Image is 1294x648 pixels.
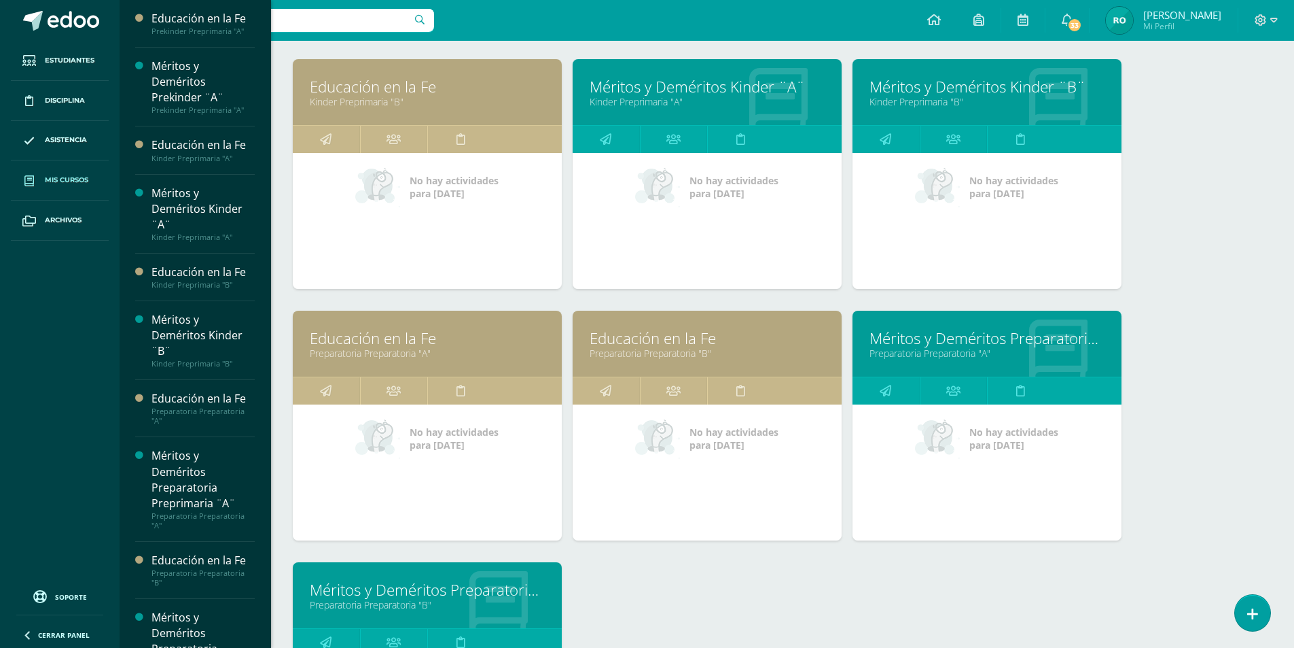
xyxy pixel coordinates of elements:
a: Preparatoria Preparatoria "B" [310,598,545,611]
div: Educación en la Fe [151,265,255,280]
a: Archivos [11,201,109,241]
div: Kinder Preprimaria "B" [151,280,255,290]
a: Educación en la Fe [310,76,545,97]
a: Disciplina [11,81,109,121]
a: Kinder Preprimaria "B" [310,95,545,108]
div: Kinder Preprimaria "A" [151,154,255,163]
div: Kinder Preprimaria "A" [151,233,255,242]
a: Méritos y Deméritos Kinder ¨B¨ [869,76,1104,97]
span: No hay actividades para [DATE] [969,174,1058,200]
div: Méritos y Deméritos Preparatoria Preprimaria ¨A¨ [151,448,255,511]
a: Méritos y Deméritos Kinder ¨B¨Kinder Preprimaria "B" [151,312,255,369]
div: Kinder Preprimaria "B" [151,359,255,369]
a: Educación en la FeKinder Preprimaria "A" [151,137,255,163]
a: Soporte [16,587,103,605]
span: Estudiantes [45,55,94,66]
div: Preparatoria Preparatoria "B" [151,568,255,587]
img: no_activities_small.png [635,418,680,459]
a: Educación en la FePrekinder Preprimaria "A" [151,11,255,36]
span: No hay actividades para [DATE] [410,174,499,200]
a: Méritos y Deméritos Kinder ¨A¨Kinder Preprimaria "A" [151,186,255,242]
img: no_activities_small.png [635,167,680,207]
div: Méritos y Deméritos Kinder ¨B¨ [151,312,255,359]
a: Estudiantes [11,41,109,81]
div: Educación en la Fe [151,391,255,407]
a: Méritos y Deméritos Preparatoria Preprimaria ¨A¨Preparatoria Preparatoria "A" [151,448,255,530]
img: 8d48db53a1f9df0430cdaa67bcb0c1b1.png [1106,7,1133,34]
span: Mi Perfil [1143,20,1221,32]
a: Preparatoria Preparatoria "A" [310,347,545,360]
input: Busca un usuario... [128,9,434,32]
img: no_activities_small.png [915,167,960,207]
a: Kinder Preprimaria "A" [590,95,825,108]
span: 33 [1067,18,1082,33]
div: Méritos y Deméritos Kinder ¨A¨ [151,186,255,233]
div: Educación en la Fe [151,137,255,153]
a: Educación en la Fe [310,328,545,349]
a: Méritos y Deméritos Preparatoria Preprimaria ¨A¨ [869,328,1104,349]
div: Méritos y Deméritos Prekinder ¨A¨ [151,58,255,105]
div: Preparatoria Preparatoria "A" [151,511,255,530]
span: Archivos [45,215,82,226]
span: Soporte [55,592,87,602]
div: Prekinder Preprimaria "A" [151,105,255,115]
span: Mis cursos [45,175,88,186]
a: Educación en la FeKinder Preprimaria "B" [151,265,255,290]
img: no_activities_small.png [355,418,400,459]
img: no_activities_small.png [355,167,400,207]
a: Kinder Preprimaria "B" [869,95,1104,108]
a: Méritos y Deméritos Prekinder ¨A¨Prekinder Preprimaria "A" [151,58,255,115]
a: Méritos y Deméritos Kinder ¨A¨ [590,76,825,97]
a: Mis cursos [11,160,109,201]
a: Educación en la FePreparatoria Preparatoria "B" [151,553,255,587]
a: Asistencia [11,121,109,161]
span: Disciplina [45,95,85,106]
span: No hay actividades para [DATE] [689,426,778,451]
a: Educación en la FePreparatoria Preparatoria "A" [151,391,255,426]
a: Méritos y Deméritos Preparatoria Preprimaria ¨B¨ [310,579,545,600]
span: Cerrar panel [38,630,90,640]
span: [PERSON_NAME] [1143,8,1221,22]
div: Educación en la Fe [151,11,255,27]
div: Educación en la Fe [151,553,255,568]
span: No hay actividades para [DATE] [689,174,778,200]
span: No hay actividades para [DATE] [410,426,499,451]
a: Educación en la Fe [590,328,825,349]
a: Preparatoria Preparatoria "A" [869,347,1104,360]
div: Preparatoria Preparatoria "A" [151,407,255,426]
a: Preparatoria Preparatoria "B" [590,347,825,360]
span: Asistencia [45,135,87,146]
div: Prekinder Preprimaria "A" [151,27,255,36]
img: no_activities_small.png [915,418,960,459]
span: No hay actividades para [DATE] [969,426,1058,451]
